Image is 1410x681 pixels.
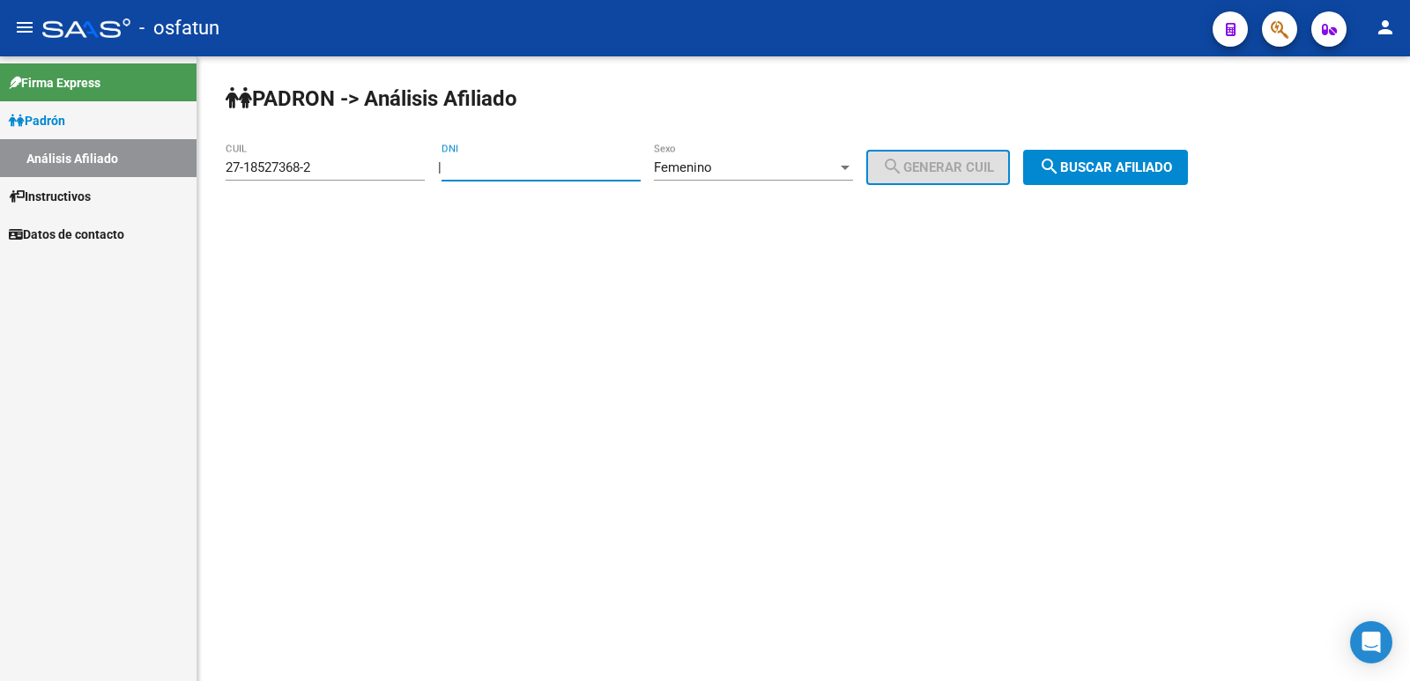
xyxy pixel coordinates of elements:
span: Generar CUIL [882,159,994,175]
span: - osfatun [139,9,219,48]
strong: PADRON -> Análisis Afiliado [226,86,517,111]
span: Padrón [9,111,65,130]
button: Generar CUIL [866,150,1010,185]
mat-icon: search [882,156,903,177]
span: Datos de contacto [9,225,124,244]
div: Open Intercom Messenger [1350,621,1392,663]
span: Firma Express [9,73,100,93]
div: | [438,159,1023,175]
span: Instructivos [9,187,91,206]
span: Femenino [654,159,712,175]
mat-icon: menu [14,17,35,38]
span: Buscar afiliado [1039,159,1172,175]
button: Buscar afiliado [1023,150,1188,185]
mat-icon: person [1375,17,1396,38]
mat-icon: search [1039,156,1060,177]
